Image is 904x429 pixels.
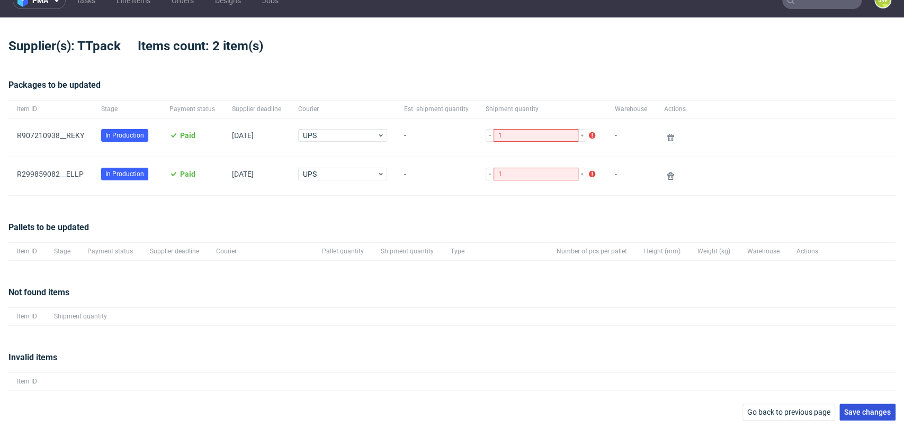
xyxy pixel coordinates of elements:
[796,247,818,256] span: Actions
[615,131,647,144] span: -
[54,247,70,256] span: Stage
[54,312,107,321] span: Shipment quantity
[644,247,681,256] span: Height (mm)
[17,131,84,140] a: R907210938__REKY
[17,105,84,114] span: Item ID
[404,131,469,144] span: -
[17,247,37,256] span: Item ID
[404,170,469,182] span: -
[303,169,377,179] span: UPS
[451,247,540,256] span: Type
[8,39,138,53] span: Supplier(s): TTpack
[8,351,896,372] div: Invalid items
[17,170,84,178] a: R299859082__ELLP
[615,105,647,114] span: Warehouse
[747,408,830,416] span: Go back to previous page
[180,170,195,178] span: Paid
[169,105,215,114] span: Payment status
[8,286,896,307] div: Not found items
[844,408,891,416] span: Save changes
[105,169,144,179] span: In Production
[664,105,686,114] span: Actions
[101,105,153,114] span: Stage
[138,39,280,53] span: Items count: 2 item(s)
[180,131,195,140] span: Paid
[322,247,364,256] span: Pallet quantity
[697,247,730,256] span: Weight (kg)
[232,170,254,178] span: [DATE]
[17,377,37,386] span: Item ID
[105,131,144,140] span: In Production
[839,404,896,421] button: Save changes
[486,105,598,114] span: Shipment quantity
[747,247,780,256] span: Warehouse
[381,247,434,256] span: Shipment quantity
[404,105,469,114] span: Est. shipment quantity
[232,105,281,114] span: Supplier deadline
[303,130,377,141] span: UPS
[298,105,387,114] span: Courier
[615,170,647,182] span: -
[216,247,305,256] span: Courier
[742,404,835,421] button: Go back to previous page
[8,79,896,100] div: Packages to be updated
[8,221,896,242] div: Pallets to be updated
[17,312,37,321] span: Item ID
[87,247,133,256] span: Payment status
[232,131,254,140] span: [DATE]
[557,247,627,256] span: Number of pcs per pallet
[150,247,199,256] span: Supplier deadline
